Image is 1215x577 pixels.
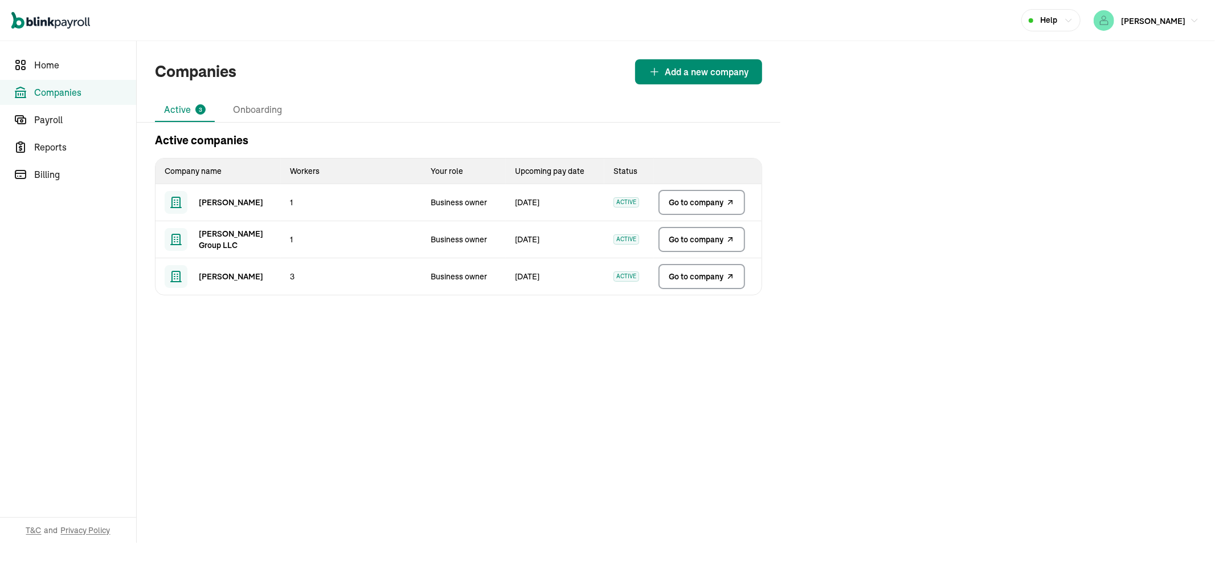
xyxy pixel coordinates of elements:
span: Privacy Policy [61,525,111,536]
span: [PERSON_NAME] [199,271,263,282]
td: Business owner [422,258,506,295]
th: Upcoming pay date [506,159,604,184]
th: Status [604,159,654,184]
td: [DATE] [506,184,604,221]
th: Workers [281,159,422,184]
td: 1 [281,221,422,258]
td: [DATE] [506,258,604,295]
span: ACTIVE [613,271,639,282]
h1: Companies [155,60,236,84]
button: Add a new company [635,59,762,84]
span: Go to company [669,234,723,245]
td: 3 [281,258,422,295]
a: Go to company [658,190,745,215]
button: [PERSON_NAME] [1089,8,1204,33]
nav: Global [11,4,90,37]
span: Add a new company [665,65,748,79]
li: Onboarding [224,98,291,122]
span: Billing [34,168,136,181]
th: Company name [156,159,281,184]
h2: Active companies [155,132,248,149]
span: and [44,525,58,536]
li: Active [155,98,215,122]
span: [PERSON_NAME] [199,197,263,208]
td: Business owner [422,221,506,258]
span: Help [1040,14,1057,26]
td: [DATE] [506,221,604,258]
span: ACTIVE [613,197,639,208]
span: Payroll [34,113,136,127]
th: Your role [422,159,506,184]
span: [PERSON_NAME] Group LLC [199,228,272,251]
span: Go to company [669,197,723,208]
span: Reports [34,140,136,154]
a: Go to company [658,264,745,289]
span: [PERSON_NAME] [1121,16,1185,26]
span: Companies [34,86,136,99]
td: 1 [281,184,422,221]
button: Help [1021,9,1081,31]
span: Go to company [669,271,723,282]
td: Business owner [422,184,506,221]
a: Go to company [658,227,745,252]
span: T&C [26,525,42,536]
span: ACTIVE [613,234,639,245]
span: 3 [199,105,202,114]
span: Home [34,58,136,72]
